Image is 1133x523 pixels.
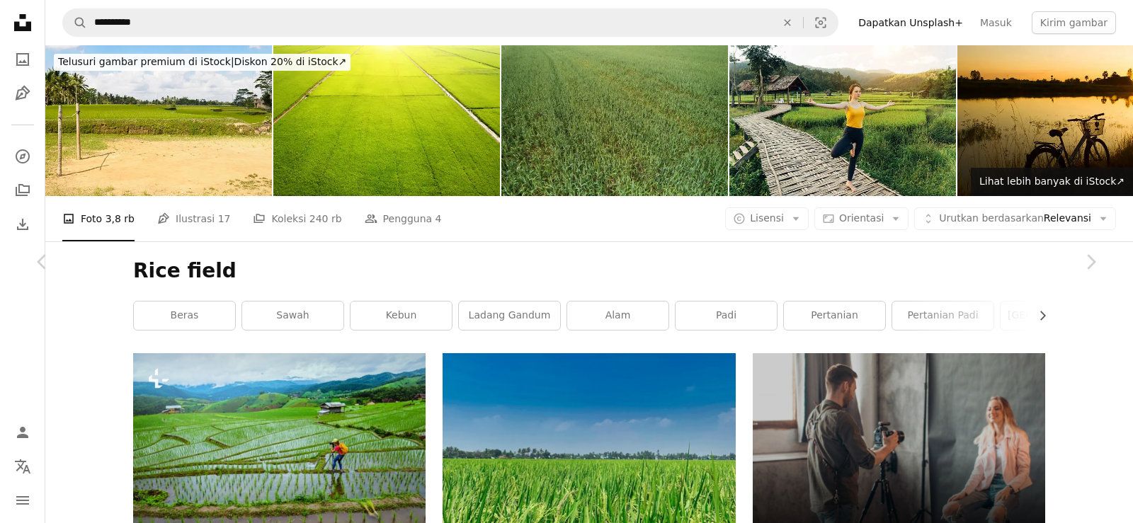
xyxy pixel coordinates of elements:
button: Pencarian di Unsplash [63,9,87,36]
a: beras [134,301,235,330]
h1: Rice field [133,258,1045,284]
a: [GEOGRAPHIC_DATA] [1001,301,1102,330]
img: Tampilan Sudut Tinggi Bidang Hijau [273,45,500,196]
a: Ilustrasi [8,79,37,108]
span: Urutkan berdasarkan [939,212,1044,224]
a: Wanita Asia bepergian alam. Bepergian santai. Berjalan mengambil foto di lapangan. di musim panas. [133,444,426,457]
span: 4 [435,211,442,226]
button: Pencarian visual [804,9,838,36]
button: Kirim gambar [1032,11,1116,34]
button: Bahasa [8,452,37,481]
span: Relevansi [939,212,1091,226]
button: gulir daftar ke kanan [1030,301,1045,330]
button: Orientasi [814,207,909,230]
form: Temuka visual di seluruh situs [62,8,838,37]
a: alam [567,301,668,330]
a: Telusuri gambar premium di iStock|Diskon 20% di iStock↗ [45,45,359,79]
button: Urutkan berdasarkanRelevansi [914,207,1116,230]
a: kebun [351,301,452,330]
a: Jelajahi [8,142,37,171]
span: 240 rb [309,211,342,226]
a: Dapatkan Unsplash+ [850,11,972,34]
a: Foto [8,45,37,74]
a: Pengguna 4 [365,196,442,241]
img: Udara. Latar belakang tekstur rumput hijau. Tampilan teratas dari drone. [501,45,728,196]
button: Hapus [772,9,803,36]
span: Lihat lebih banyak di iStock ↗ [979,176,1125,187]
a: Masuk/Daftar [8,418,37,447]
a: Lihat lebih banyak di iStock↗ [971,168,1133,196]
a: Koleksi [8,176,37,205]
a: pertanian [784,301,885,330]
a: Berikutnya [1048,194,1133,330]
a: ladang gandum [459,301,560,330]
button: Menu [8,486,37,515]
a: padi [676,301,777,330]
button: Lisensi [725,207,809,230]
span: Diskon 20% di iStock ↗ [58,56,346,67]
a: Masuk [972,11,1020,34]
a: Ilustrasi 17 [157,196,230,241]
span: Lisensi [750,212,784,224]
span: 17 [218,211,231,226]
span: Telusuri gambar premium di iStock | [58,56,234,67]
img: Yoga di dekat sawah [729,45,956,196]
a: Sawah [242,301,343,330]
span: Orientasi [839,212,884,224]
a: Koleksi 240 rb [253,196,341,241]
a: pertanian padi [892,301,993,330]
img: Lapangan Sepak Bola di Sawah [45,45,272,196]
a: Lapangan rumput hijau di bawah langit biru di siang hari [443,456,735,469]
